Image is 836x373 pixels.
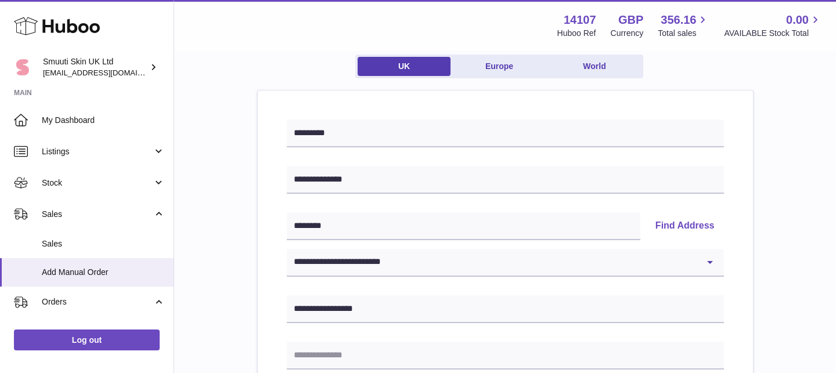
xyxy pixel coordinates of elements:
span: Orders [42,327,165,338]
span: Listings [42,146,153,157]
span: [EMAIL_ADDRESS][DOMAIN_NAME] [43,68,171,77]
strong: GBP [618,12,643,28]
a: 0.00 AVAILABLE Stock Total [724,12,822,39]
a: Log out [14,329,160,350]
a: World [548,57,641,76]
span: 0.00 [786,12,809,28]
span: AVAILABLE Stock Total [724,28,822,39]
div: Smuuti Skin UK Ltd [43,56,147,78]
span: Total sales [658,28,709,39]
div: Currency [611,28,644,39]
span: Sales [42,209,153,220]
span: Add Manual Order [42,267,165,278]
span: Orders [42,296,153,307]
span: Sales [42,238,165,249]
div: Huboo Ref [557,28,596,39]
a: UK [358,57,451,76]
a: 356.16 Total sales [658,12,709,39]
a: Europe [453,57,546,76]
span: 356.16 [661,12,696,28]
button: Find Address [646,212,724,240]
strong: 14107 [564,12,596,28]
span: My Dashboard [42,115,165,126]
img: tomi@beautyko.fi [14,59,31,76]
span: Stock [42,178,153,189]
